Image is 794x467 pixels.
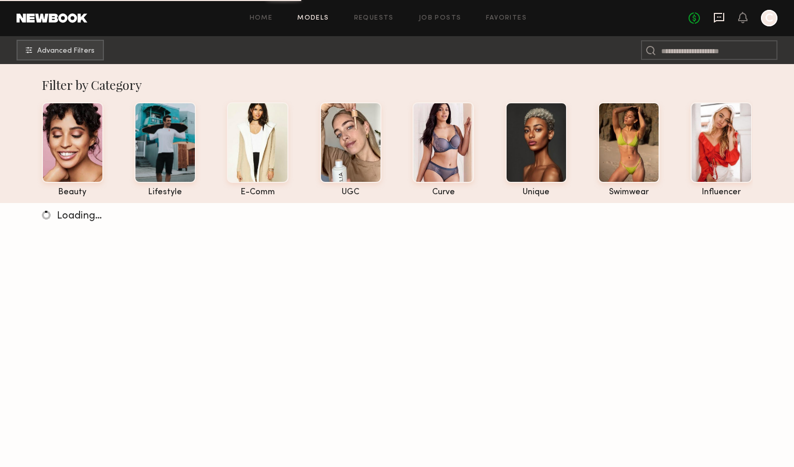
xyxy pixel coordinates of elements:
[413,188,474,197] div: curve
[227,188,288,197] div: e-comm
[691,188,752,197] div: influencer
[354,15,394,22] a: Requests
[598,188,660,197] div: swimwear
[297,15,329,22] a: Models
[57,211,102,221] span: Loading…
[42,76,753,93] div: Filter by Category
[419,15,462,22] a: Job Posts
[17,40,104,60] button: Advanced Filters
[250,15,273,22] a: Home
[37,48,95,55] span: Advanced Filters
[486,15,527,22] a: Favorites
[134,188,196,197] div: lifestyle
[506,188,567,197] div: unique
[761,10,777,26] a: C
[42,188,103,197] div: beauty
[320,188,381,197] div: UGC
